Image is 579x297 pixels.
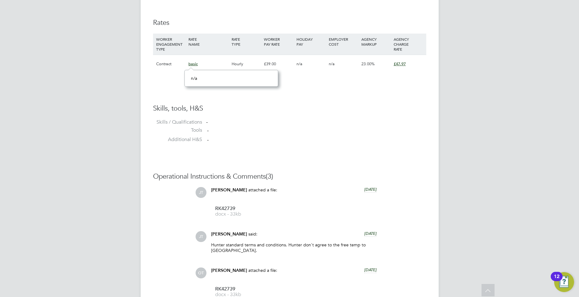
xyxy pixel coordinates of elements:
[211,268,247,273] span: [PERSON_NAME]
[187,34,230,50] div: RATE NAME
[211,187,247,193] span: [PERSON_NAME]
[230,55,262,73] div: Hourly
[215,287,265,291] span: RK42739
[215,287,265,297] a: RK42739 docx - 33kb
[196,187,206,198] span: JT
[394,61,406,66] span: £47.97
[207,127,209,134] span: -
[153,136,202,143] label: Additional H&S
[196,231,206,242] span: JT
[188,61,198,66] span: basic
[392,34,424,55] div: AGENCY CHARGE RATE
[153,127,202,134] label: Tools
[262,55,295,73] div: £39.00
[153,18,426,27] h3: Rates
[364,267,377,272] span: [DATE]
[215,292,265,297] span: docx - 33kb
[211,242,377,253] p: Hunter standard terms and conditions. Hunter don't agree to the free temp to [GEOGRAPHIC_DATA].
[153,172,426,181] h3: Operational Instructions & Comments
[295,34,327,50] div: HOLIDAY PAY
[248,187,277,193] span: attached a file:
[296,61,302,66] span: n/a
[364,187,377,192] span: [DATE]
[230,34,262,50] div: RATE TYPE
[206,119,426,126] div: -
[327,34,360,50] div: EMPLOYER COST
[153,119,202,126] label: Skills / Qualifications
[191,75,197,81] span: n/a
[360,34,392,50] div: AGENCY MARKUP
[153,104,426,113] h3: Skills, tools, H&S
[248,231,257,237] span: said:
[361,61,375,66] span: 23.00%
[554,276,559,285] div: 12
[215,206,265,211] span: RK42739
[248,267,277,273] span: attached a file:
[329,61,335,66] span: n/a
[262,34,295,50] div: WORKER PAY RATE
[554,272,574,292] button: Open Resource Center, 12 new notifications
[215,206,265,217] a: RK42739 docx - 33kb
[215,212,265,217] span: docx - 33kb
[155,34,187,55] div: WORKER ENGAGEMENT TYPE
[207,137,209,143] span: -
[196,267,206,278] span: OT
[155,55,187,73] div: Contract
[211,231,247,237] span: [PERSON_NAME]
[364,231,377,236] span: [DATE]
[266,172,273,180] span: (3)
